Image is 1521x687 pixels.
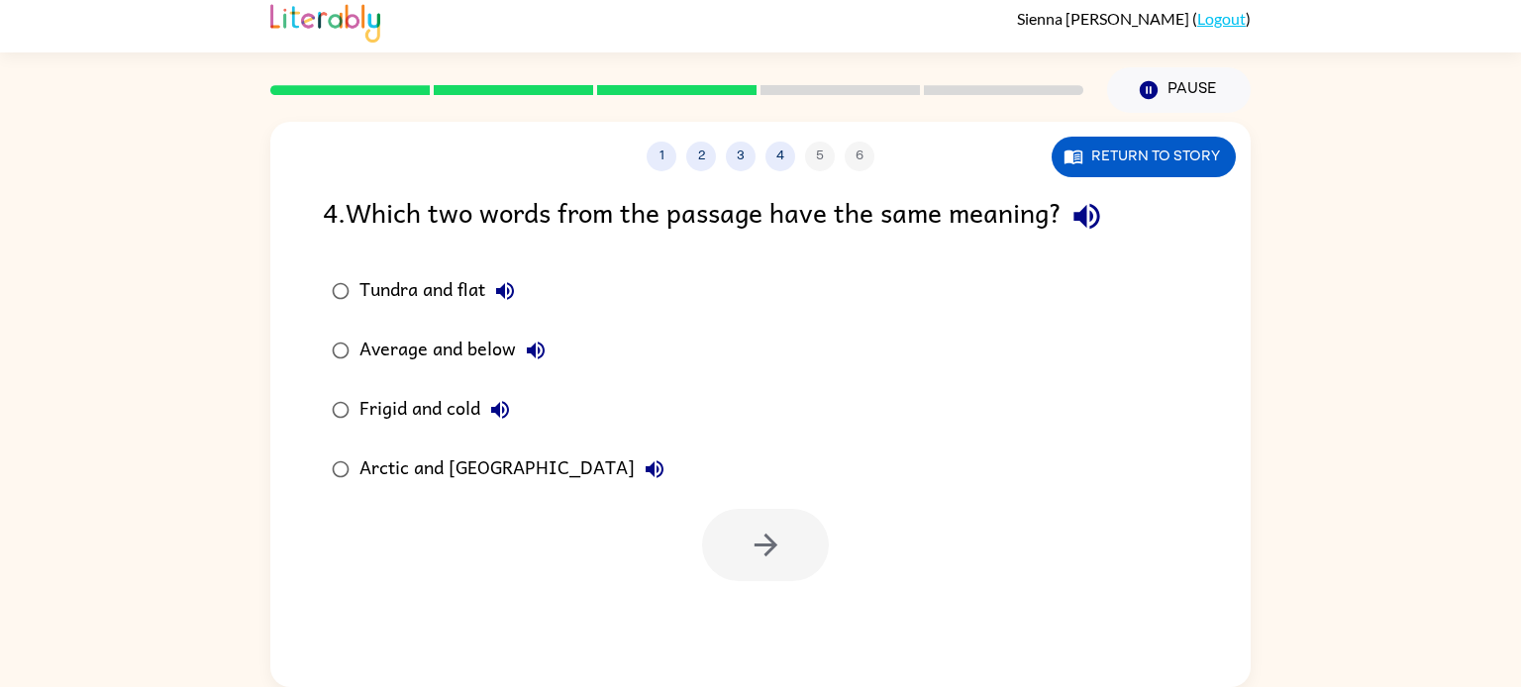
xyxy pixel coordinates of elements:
[1017,9,1192,28] span: Sienna [PERSON_NAME]
[485,271,525,311] button: Tundra and flat
[359,271,525,311] div: Tundra and flat
[635,449,674,489] button: Arctic and [GEOGRAPHIC_DATA]
[765,142,795,171] button: 4
[323,191,1198,242] div: 4 . Which two words from the passage have the same meaning?
[359,390,520,430] div: Frigid and cold
[686,142,716,171] button: 2
[516,331,556,370] button: Average and below
[1107,67,1251,113] button: Pause
[647,142,676,171] button: 1
[1052,137,1236,177] button: Return to story
[480,390,520,430] button: Frigid and cold
[359,331,556,370] div: Average and below
[726,142,756,171] button: 3
[359,449,674,489] div: Arctic and [GEOGRAPHIC_DATA]
[1017,9,1251,28] div: ( )
[1197,9,1246,28] a: Logout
